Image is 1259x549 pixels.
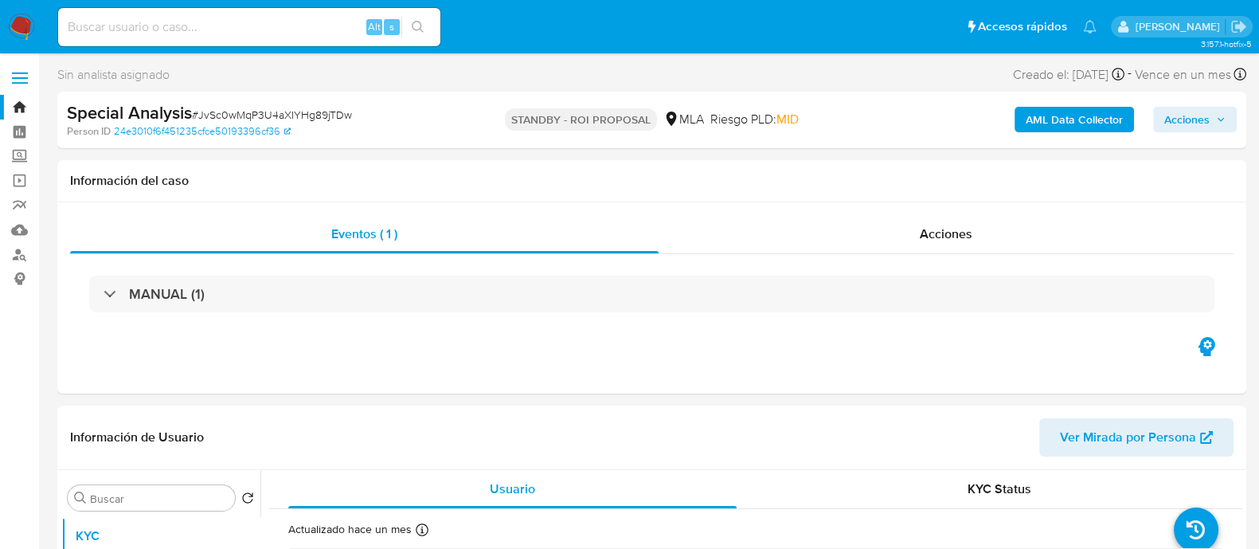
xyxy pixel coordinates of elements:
span: Acciones [1164,107,1210,132]
b: AML Data Collector [1026,107,1123,132]
span: Eventos ( 1 ) [331,225,397,243]
b: Special Analysis [67,100,192,125]
button: AML Data Collector [1015,107,1134,132]
input: Buscar usuario o caso... [58,17,440,37]
span: Alt [368,19,381,34]
div: Creado el: [DATE] [1013,64,1124,85]
span: Riesgo PLD: [710,111,799,128]
button: search-icon [401,16,434,38]
span: MID [776,110,799,128]
span: Sin analista asignado [57,66,170,84]
h1: Información del caso [70,173,1234,189]
span: - [1128,64,1132,85]
a: 24e3010f6f451235cfce50193396cf36 [114,124,291,139]
p: Actualizado hace un mes [288,522,412,537]
span: Ver Mirada por Persona [1060,418,1196,457]
p: milagros.cisterna@mercadolibre.com [1135,19,1225,34]
button: Volver al orden por defecto [241,492,254,509]
span: Vence en un mes [1135,66,1231,84]
a: Salir [1230,18,1247,35]
span: Acciones [920,225,972,243]
input: Buscar [90,492,229,506]
h3: MANUAL (1) [129,285,205,303]
a: Notificaciones [1083,20,1097,33]
div: MLA [663,111,704,128]
div: MANUAL (1) [89,276,1214,312]
span: s [389,19,394,34]
span: # JvSc0wMqP3U4aXIYHg89jTDw [192,107,352,123]
button: Ver Mirada por Persona [1039,418,1234,457]
h1: Información de Usuario [70,429,204,445]
button: Buscar [74,492,87,504]
p: STANDBY - ROI PROPOSAL [505,108,657,131]
b: Person ID [67,124,111,139]
span: KYC Status [968,480,1031,498]
button: Acciones [1153,107,1237,132]
span: Accesos rápidos [978,18,1067,35]
span: Usuario [490,480,535,498]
